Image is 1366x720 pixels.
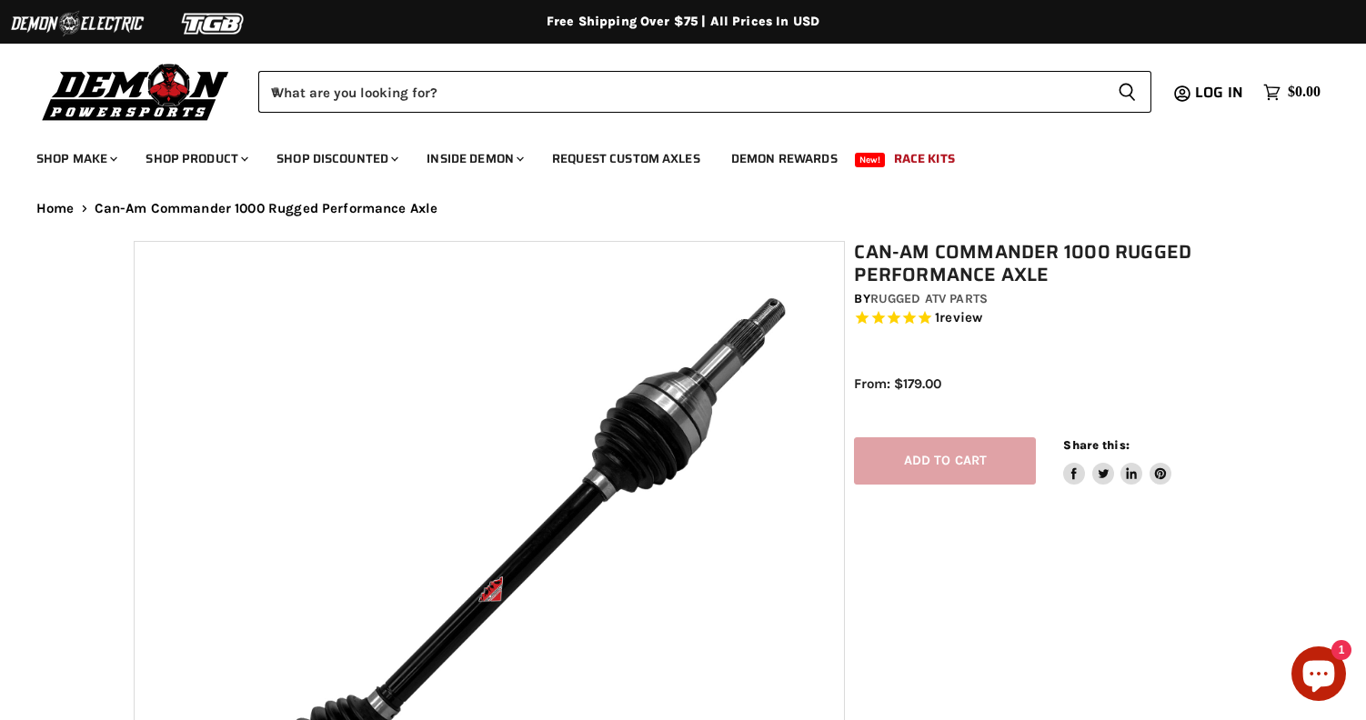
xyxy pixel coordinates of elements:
a: Shop Discounted [263,140,409,177]
img: Demon Electric Logo 2 [9,6,146,41]
span: $0.00 [1288,84,1321,101]
a: Demon Rewards [718,140,851,177]
img: Demon Powersports [36,59,236,124]
span: Log in [1195,81,1243,104]
span: Can-Am Commander 1000 Rugged Performance Axle [95,201,438,216]
div: by [854,289,1242,309]
a: Home [36,201,75,216]
ul: Main menu [23,133,1316,177]
span: New! [855,153,886,167]
a: Shop Make [23,140,128,177]
a: Log in [1187,85,1254,101]
form: Product [258,71,1151,113]
h1: Can-Am Commander 1000 Rugged Performance Axle [854,241,1242,286]
span: 1 reviews [935,310,982,326]
button: Search [1103,71,1151,113]
aside: Share this: [1063,437,1171,485]
span: Share this: [1063,438,1129,452]
a: Race Kits [880,140,969,177]
a: Request Custom Axles [538,140,714,177]
a: Rugged ATV Parts [870,291,988,306]
span: From: $179.00 [854,375,941,392]
img: TGB Logo 2 [146,6,282,41]
span: Rated 5.0 out of 5 stars 1 reviews [854,309,1242,328]
span: review [939,310,982,326]
a: Inside Demon [413,140,535,177]
a: Shop Product [132,140,259,177]
a: $0.00 [1254,79,1330,105]
inbox-online-store-chat: Shopify online store chat [1286,646,1351,705]
input: When autocomplete results are available use up and down arrows to review and enter to select [258,71,1103,113]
